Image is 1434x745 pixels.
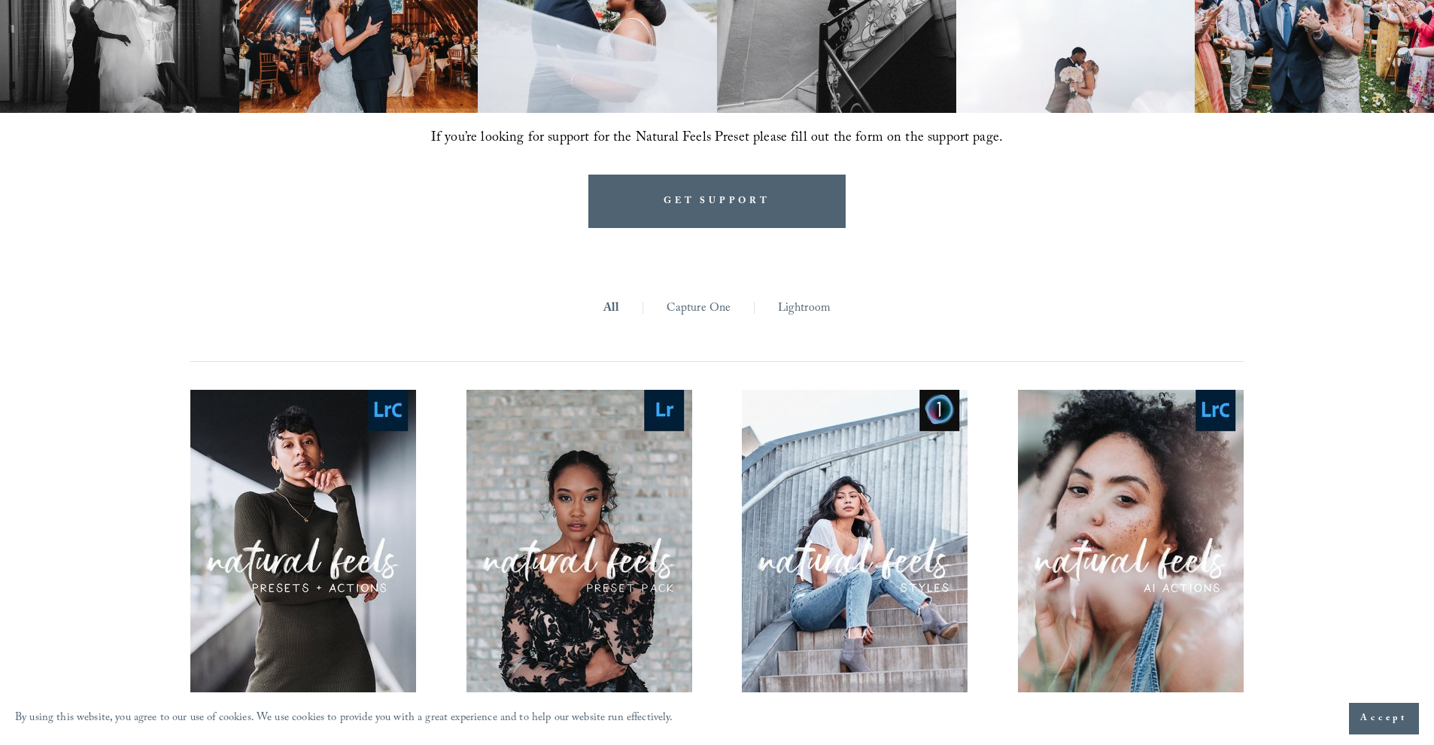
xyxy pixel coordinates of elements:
a: Lightroom [778,297,831,321]
button: Accept [1349,703,1419,734]
span: Accept [1360,711,1408,726]
a: Capture One [667,297,731,321]
span: | [752,297,756,321]
span: If you’re looking for support for the Natural Feels Preset please fill out the form on the suppor... [431,127,1003,151]
p: By using this website, you agree to our use of cookies. We use cookies to provide you with a grea... [15,708,673,730]
span: | [641,297,645,321]
a: All [603,297,619,321]
a: GET SUPPORT [588,175,846,228]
